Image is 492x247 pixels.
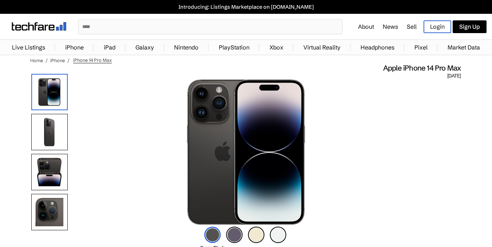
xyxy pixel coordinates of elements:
a: Nintendo [170,40,202,55]
a: iPhone [50,57,65,63]
img: iPhone 14 Pro Max [31,74,68,110]
a: Virtual Reality [300,40,344,55]
img: space-black-icon [204,227,221,243]
span: [DATE] [447,73,461,79]
span: iPhone 14 Pro Max [73,57,112,63]
a: Sign Up [453,20,487,33]
a: Headphones [357,40,398,55]
a: Sell [407,23,417,30]
img: silver-icon [270,227,286,243]
a: Xbox [266,40,287,55]
img: techfare logo [12,22,66,31]
a: PlayStation [215,40,253,55]
a: News [383,23,398,30]
a: Pixel [411,40,431,55]
a: Introducing: Listings Marketplace on [DOMAIN_NAME] [4,4,488,10]
span: / [46,57,48,63]
img: Rear [31,114,68,150]
img: Camera [31,194,68,230]
a: Live Listings [8,40,49,55]
img: Both [31,154,68,190]
a: Home [30,57,43,63]
img: iPhone 14 Pro Max [187,79,306,225]
span: / [67,57,70,63]
a: About [358,23,374,30]
a: Market Data [444,40,484,55]
a: iPad [100,40,119,55]
a: iPhone [62,40,87,55]
span: Apple iPhone 14 Pro Max [383,63,461,73]
img: gold-icon [248,227,264,243]
a: Galaxy [132,40,158,55]
a: Login [424,20,451,33]
img: deep-purple-icon [226,227,243,243]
